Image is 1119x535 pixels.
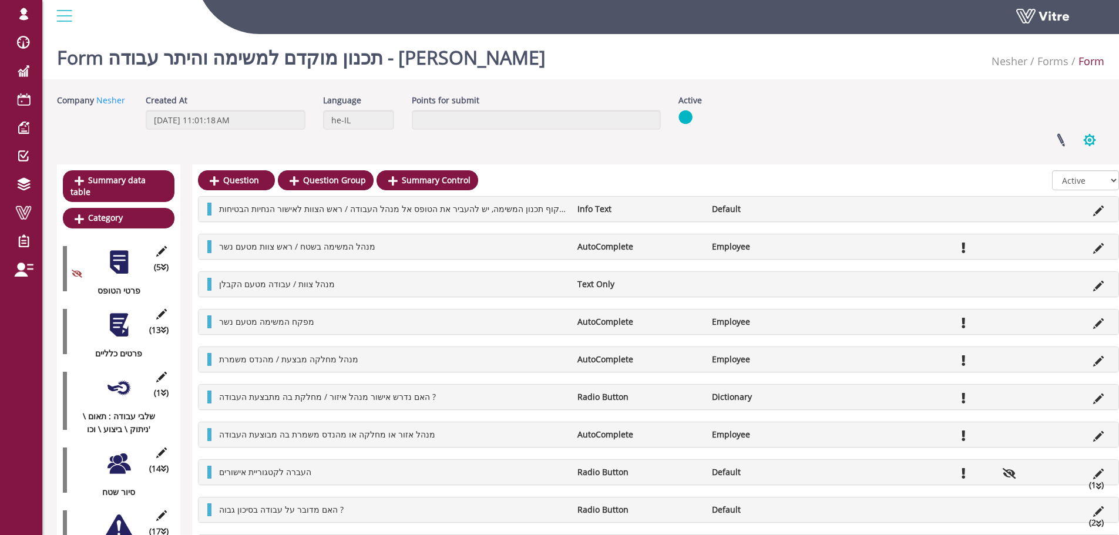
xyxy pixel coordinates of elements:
[154,386,169,399] span: (1 )
[198,170,275,190] a: Question
[96,95,125,106] a: Nesher
[219,391,436,402] span: האם נדרש אישור מנהל איזור / מחלקת בה מתבצעת העבודה ?
[57,29,546,79] h1: Form תכנון מוקדם למשימה והיתר עבודה - [PERSON_NAME]
[706,466,841,479] li: Default
[678,110,693,125] img: yes
[63,170,174,202] a: Summary data table
[219,278,335,290] span: מנהל צוות / עבודה מטעם הקבלן
[154,261,169,274] span: (5 )
[323,94,361,107] label: Language
[219,203,744,214] span: באפשרותך לערוך את הקטגוריות הקודמות. לאחר תיקוף תכנון המשימה, יש להעביר את הטופס אל מנהל העבודה /...
[146,94,187,107] label: Created At
[572,203,706,216] li: Info Text
[1037,54,1068,68] a: Forms
[572,240,706,253] li: AutoComplete
[572,391,706,403] li: Radio Button
[572,278,706,291] li: Text Only
[149,462,169,475] span: (14 )
[1083,516,1110,529] li: (2 )
[412,94,479,107] label: Points for submit
[149,324,169,337] span: (13 )
[219,504,344,515] span: האם מדובר על עבודה בסיכון גבוה ?
[706,353,841,366] li: Employee
[706,315,841,328] li: Employee
[57,94,94,107] label: Company
[706,428,841,441] li: Employee
[572,503,706,516] li: Radio Button
[63,347,166,360] div: פרטים כלליים
[219,241,375,252] span: מנהל המשימה בשטח / ראש צוות מטעם נשר
[1083,479,1110,492] li: (1 )
[377,170,478,190] a: Summary Control
[572,428,706,441] li: AutoComplete
[278,170,374,190] a: Question Group
[63,284,166,297] div: פרטי הטופס
[63,486,166,499] div: סיור שטח
[219,466,311,477] span: העברה לקטגוריית אישורים
[678,94,702,107] label: Active
[706,391,841,403] li: Dictionary
[63,410,166,436] div: שלבי עבודה : תאום \ ניתוק \ ביצוע \ וכו'
[992,54,1027,68] a: Nesher
[706,240,841,253] li: Employee
[63,208,174,228] a: Category
[219,354,358,365] span: מנהל מחלקה מבצעת / מהנדס משמרת
[572,466,706,479] li: Radio Button
[1068,53,1104,69] li: Form
[706,203,841,216] li: Default
[219,429,435,440] span: מנהל אזור או מחלקה או מהנדס משמרת בה מבוצעת העבודה
[219,316,314,327] span: מפקח המשימה מטעם נשר
[572,315,706,328] li: AutoComplete
[572,353,706,366] li: AutoComplete
[706,503,841,516] li: Default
